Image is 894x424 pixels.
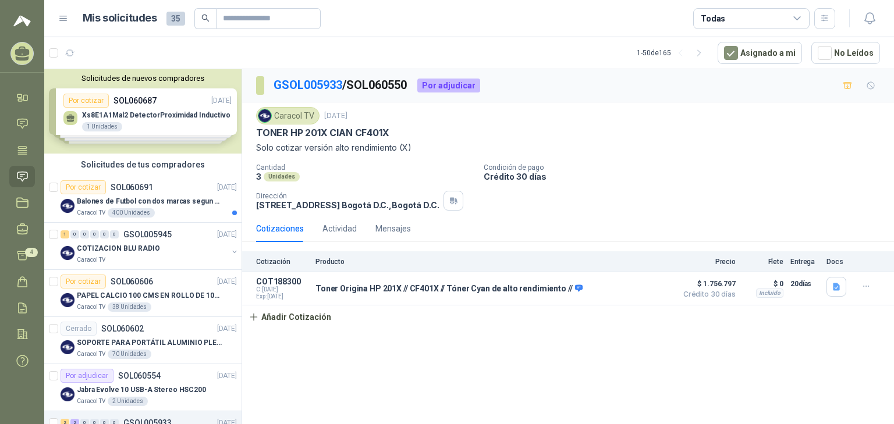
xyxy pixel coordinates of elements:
div: Cotizaciones [256,222,304,235]
p: Caracol TV [77,302,105,312]
img: Company Logo [61,340,74,354]
p: / SOL060550 [274,76,408,94]
p: SOPORTE PARA PORTÁTIL ALUMINIO PLEGABLE VTA [77,337,222,348]
p: GSOL005945 [123,230,172,238]
a: Por cotizarSOL060691[DATE] Company LogoBalones de Futbol con dos marcas segun adjunto. Adjuntar c... [44,176,242,223]
img: Company Logo [61,199,74,213]
div: 400 Unidades [108,208,155,218]
div: 0 [70,230,79,238]
div: Por cotizar [61,180,106,194]
div: 0 [90,230,99,238]
div: Por adjudicar [417,79,480,92]
p: Precio [677,258,736,266]
p: Flete [743,258,783,266]
div: 0 [100,230,109,238]
a: GSOL005933 [274,78,342,92]
a: 1 0 0 0 0 0 GSOL005945[DATE] Company LogoCOTIZACION BLU RADIOCaracol TV [61,227,239,265]
img: Company Logo [61,387,74,401]
img: Company Logo [258,109,271,122]
p: [STREET_ADDRESS] Bogotá D.C. , Bogotá D.C. [256,200,439,210]
button: Añadir Cotización [242,305,338,329]
span: Exp: [DATE] [256,293,308,300]
div: Unidades [264,172,300,181]
span: 4 [25,248,38,257]
a: 4 [9,245,35,266]
p: Dirección [256,192,439,200]
p: Toner Origina HP 201X // CF401X // Tóner Cyan de alto rendimiento // [315,284,583,294]
p: [DATE] [217,229,237,240]
p: 20 días [790,277,819,291]
button: No Leídos [811,42,880,64]
div: 38 Unidades [108,302,151,312]
p: Condición de pago [484,163,889,172]
p: Docs [826,258,850,266]
p: Caracol TV [77,397,105,406]
p: [DATE] [217,182,237,193]
div: 2 Unidades [108,397,148,406]
p: Solo cotizar versión alto rendimiento (X) [256,141,880,154]
button: Asignado a mi [718,42,802,64]
div: 0 [110,230,119,238]
p: [DATE] [217,276,237,287]
p: Cotización [256,258,308,266]
button: Solicitudes de nuevos compradores [49,74,237,83]
a: Por adjudicarSOL060554[DATE] Company LogoJabra Evolve 10 USB-A Stereo HSC200Caracol TV2 Unidades [44,364,242,411]
p: Entrega [790,258,819,266]
div: 70 Unidades [108,350,151,359]
div: Todas [701,12,725,25]
p: PAPEL CALCIO 100 CMS EN ROLLO DE 100 GR [77,290,222,301]
p: Caracol TV [77,350,105,359]
span: Crédito 30 días [677,291,736,298]
p: Producto [315,258,670,266]
p: Caracol TV [77,255,105,265]
a: CerradoSOL060602[DATE] Company LogoSOPORTE PARA PORTÁTIL ALUMINIO PLEGABLE VTACaracol TV70 Unidades [44,317,242,364]
p: Jabra Evolve 10 USB-A Stereo HSC200 [77,384,206,396]
p: [DATE] [217,370,237,382]
p: [DATE] [217,323,237,334]
div: Caracol TV [256,107,320,124]
img: Logo peakr [13,14,31,28]
h1: Mis solicitudes [83,10,157,27]
div: Solicitudes de tus compradores [44,154,242,176]
span: 35 [166,12,185,26]
p: Cantidad [256,163,474,172]
p: SOL060554 [118,372,161,380]
span: search [201,14,210,22]
p: 3 [256,172,261,181]
img: Company Logo [61,246,74,260]
p: COT188300 [256,277,308,286]
div: Incluido [756,288,783,298]
div: 1 [61,230,69,238]
div: Por adjudicar [61,369,113,383]
p: Balones de Futbol con dos marcas segun adjunto. Adjuntar cotizacion en su formato [77,196,222,207]
p: $ 0 [743,277,783,291]
p: [DATE] [324,111,347,122]
img: Company Logo [61,293,74,307]
p: Crédito 30 días [484,172,889,181]
div: 0 [80,230,89,238]
span: $ 1.756.797 [677,277,736,291]
div: Actividad [322,222,357,235]
div: Por cotizar [61,275,106,288]
p: TONER HP 201X CIAN CF401X [256,127,389,139]
div: Cerrado [61,322,97,336]
span: C: [DATE] [256,286,308,293]
p: SOL060691 [111,183,153,191]
p: SOL060602 [101,325,144,333]
p: Caracol TV [77,208,105,218]
a: Por cotizarSOL060606[DATE] Company LogoPAPEL CALCIO 100 CMS EN ROLLO DE 100 GRCaracol TV38 Unidades [44,270,242,317]
div: Solicitudes de nuevos compradoresPor cotizarSOL060687[DATE] Xs8E1A1Mal2 DetectorProximidad Induct... [44,69,242,154]
div: Mensajes [375,222,411,235]
div: 1 - 50 de 165 [637,44,708,62]
p: SOL060606 [111,277,153,286]
p: COTIZACION BLU RADIO [77,243,160,254]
